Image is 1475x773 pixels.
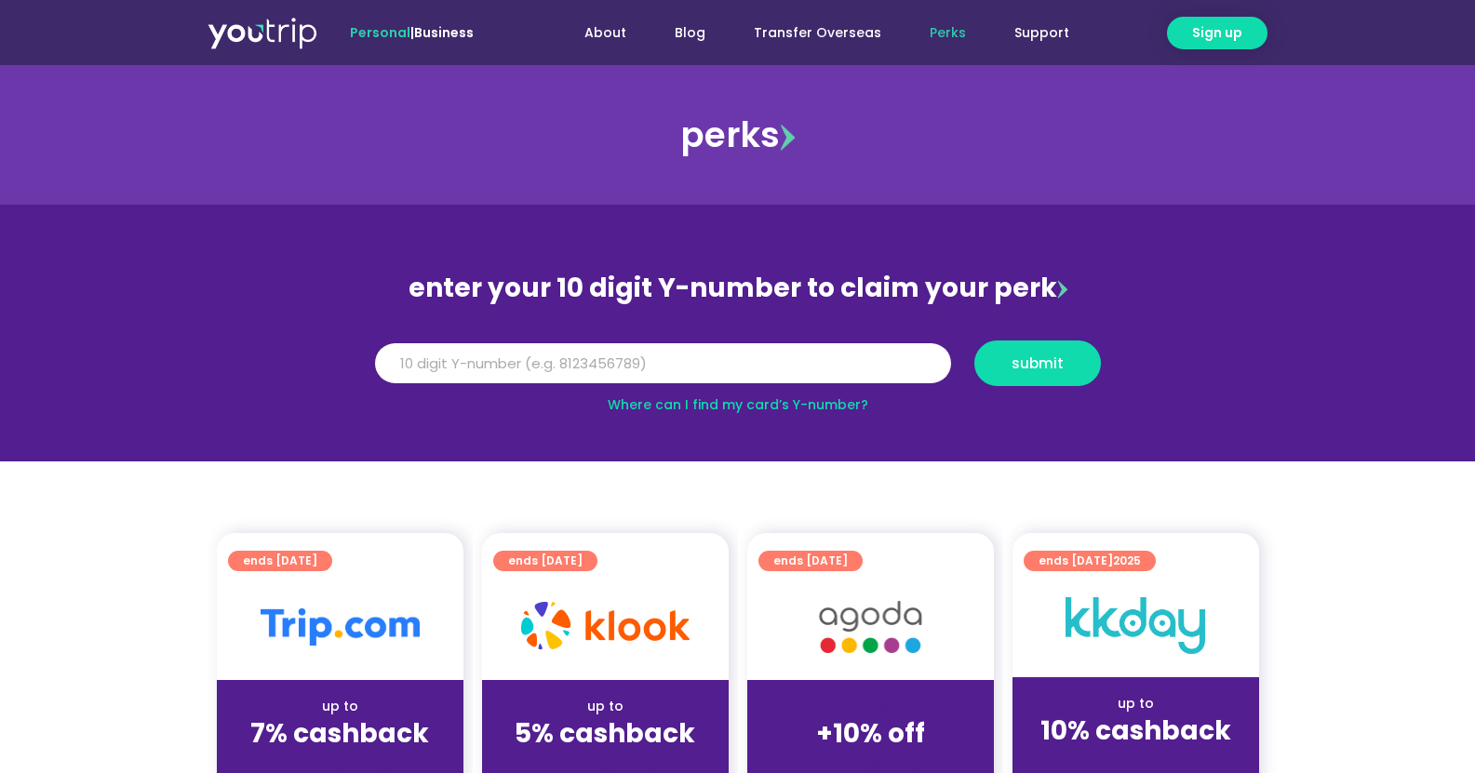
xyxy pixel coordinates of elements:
[816,715,925,752] strong: +10% off
[990,16,1093,50] a: Support
[493,551,597,571] a: ends [DATE]
[853,697,888,715] span: up to
[250,715,429,752] strong: 7% cashback
[524,16,1093,50] nav: Menu
[1027,748,1244,767] div: (for stays only)
[375,340,1101,400] form: Y Number
[350,23,410,42] span: Personal
[375,343,951,384] input: 10 digit Y-number (e.g. 8123456789)
[608,395,868,414] a: Where can I find my card’s Y-number?
[508,551,583,571] span: ends [DATE]
[497,751,714,770] div: (for stays only)
[730,16,905,50] a: Transfer Overseas
[1192,23,1242,43] span: Sign up
[758,551,863,571] a: ends [DATE]
[1012,356,1064,370] span: submit
[905,16,990,50] a: Perks
[1167,17,1267,49] a: Sign up
[762,751,979,770] div: (for stays only)
[243,551,317,571] span: ends [DATE]
[366,264,1110,313] div: enter your 10 digit Y-number to claim your perk
[1027,694,1244,713] div: up to
[515,715,695,752] strong: 5% cashback
[414,23,474,42] a: Business
[1113,553,1141,568] span: 2025
[1039,551,1141,571] span: ends [DATE]
[232,751,449,770] div: (for stays only)
[650,16,730,50] a: Blog
[1040,713,1231,749] strong: 10% cashback
[232,697,449,716] div: up to
[773,551,848,571] span: ends [DATE]
[228,551,332,571] a: ends [DATE]
[1024,551,1156,571] a: ends [DATE]2025
[560,16,650,50] a: About
[350,23,474,42] span: |
[497,697,714,716] div: up to
[974,340,1101,386] button: submit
